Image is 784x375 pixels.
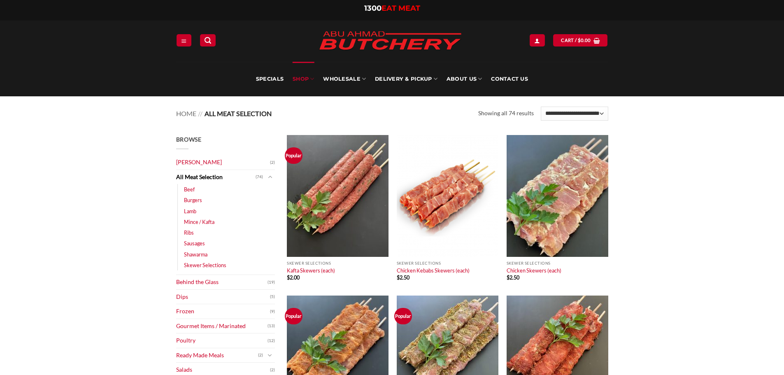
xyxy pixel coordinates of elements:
span: (12) [268,335,275,347]
a: 1300EAT MEAT [364,4,420,13]
a: Contact Us [491,62,528,96]
span: $ [397,274,400,281]
p: Skewer Selections [507,261,608,266]
a: Skewer Selections [184,260,226,270]
a: Dips [176,290,270,304]
select: Shop order [541,107,608,121]
a: SHOP [293,62,314,96]
a: Poultry [176,333,268,348]
a: Ready Made Meals [176,348,258,363]
a: Beef [184,184,195,195]
p: Skewer Selections [397,261,498,266]
p: Skewer Selections [287,261,389,266]
a: Login [530,34,544,46]
span: Browse [176,136,202,143]
span: 1300 [364,4,382,13]
p: Showing all 74 results [478,109,534,118]
bdi: 2.50 [507,274,519,281]
a: Ribs [184,227,194,238]
a: Chicken Kebabs Skewers (each) [397,267,470,274]
a: Kafta Skewers (each) [287,267,335,274]
span: (74) [256,171,263,183]
span: (2) [258,349,263,361]
a: Delivery & Pickup [375,62,437,96]
a: Wholesale [323,62,366,96]
span: (19) [268,276,275,289]
a: [PERSON_NAME] [176,155,270,170]
a: About Us [447,62,482,96]
img: Chicken Kebabs Skewers [397,135,498,257]
button: Toggle [265,172,275,182]
a: Sausages [184,238,205,249]
span: EAT MEAT [382,4,420,13]
a: Specials [256,62,284,96]
a: Burgers [184,195,202,205]
span: (5) [270,291,275,303]
a: Search [200,34,216,46]
a: All Meat Selection [176,170,256,184]
a: Behind the Glass [176,275,268,289]
a: Lamb [184,206,196,217]
span: $ [287,274,290,281]
span: All Meat Selection [205,109,272,117]
button: Toggle [265,351,275,360]
span: Cart / [561,37,591,44]
bdi: 2.00 [287,274,300,281]
a: Frozen [176,304,270,319]
a: Shawarma [184,249,207,260]
a: Mince / Kafta [184,217,214,227]
span: (9) [270,305,275,318]
bdi: 0.00 [578,37,591,43]
span: (2) [270,156,275,169]
a: Chicken Skewers (each) [507,267,561,274]
span: // [198,109,202,117]
img: Kafta Skewers [287,135,389,257]
bdi: 2.50 [397,274,409,281]
a: View cart [553,34,607,46]
span: $ [507,274,509,281]
img: Abu Ahmad Butchery [312,26,468,57]
span: $ [578,37,581,44]
a: Gourmet Items / Marinated [176,319,268,333]
span: (13) [268,320,275,332]
img: Chicken Skewers [507,135,608,257]
a: Menu [177,34,191,46]
a: Home [176,109,196,117]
